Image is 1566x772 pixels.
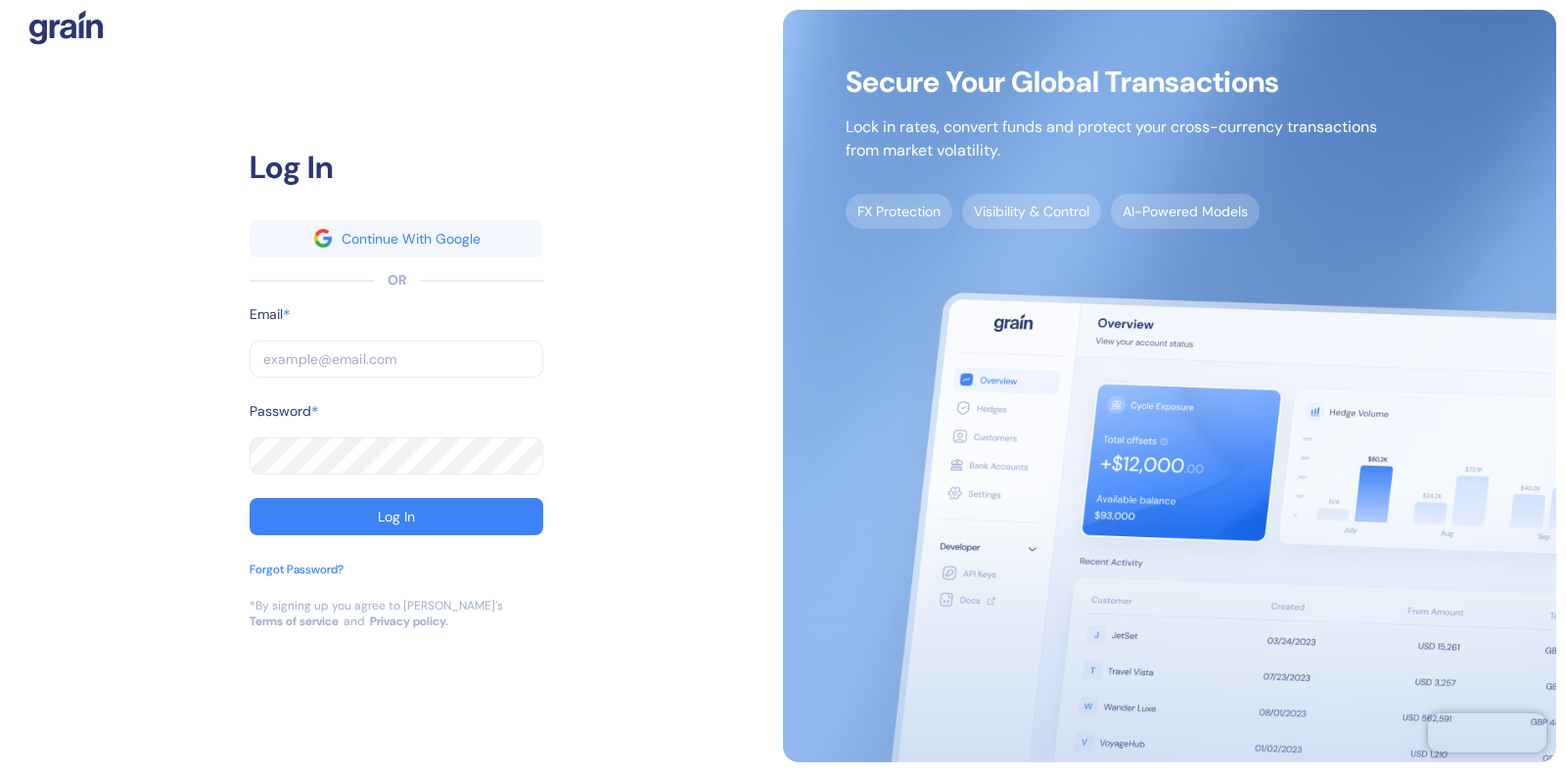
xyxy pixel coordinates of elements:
[1111,194,1260,229] span: AI-Powered Models
[250,613,339,629] a: Terms of service
[250,561,344,578] div: Forgot Password?
[250,144,543,191] div: Log In
[783,10,1556,762] img: signup-main-image
[344,613,365,629] div: and
[250,598,503,613] div: *By signing up you agree to [PERSON_NAME]’s
[846,115,1377,162] p: Lock in rates, convert funds and protect your cross-currency transactions from market volatility.
[250,401,311,422] label: Password
[250,561,344,598] button: Forgot Password?
[962,194,1101,229] span: Visibility & Control
[250,341,543,378] input: example@email.com
[846,72,1377,92] span: Secure Your Global Transactions
[342,232,481,246] div: Continue With Google
[314,229,332,247] img: google
[250,304,283,325] label: Email
[378,510,415,523] div: Log In
[388,270,406,291] div: OR
[29,10,103,45] img: logo
[1428,713,1546,752] iframe: Chatra live chat
[250,498,543,535] button: Log In
[250,220,543,257] button: googleContinue With Google
[370,613,448,629] a: Privacy policy.
[846,194,952,229] span: FX Protection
